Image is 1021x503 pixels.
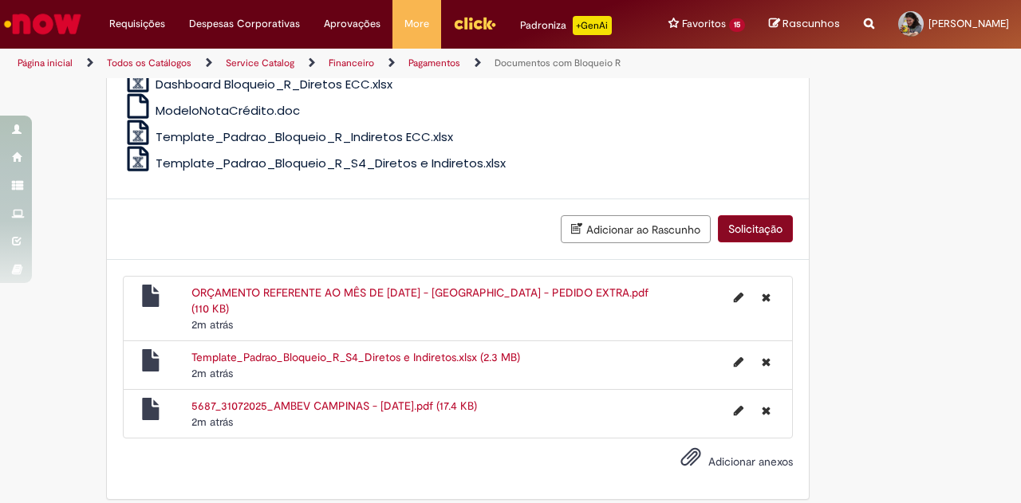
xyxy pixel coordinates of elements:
span: ModeloNotaCrédito.doc [156,102,300,119]
a: Template_Padrao_Bloqueio_R_S4_Diretos e Indiretos.xlsx (2.3 MB) [191,350,520,364]
span: Dashboard Bloqueio_R_Diretos ECC.xlsx [156,76,392,92]
button: Adicionar ao Rascunho [561,215,711,243]
span: Requisições [109,16,165,32]
span: Aprovações [324,16,380,32]
button: Editar nome de arquivo ORÇAMENTO REFERENTE AO MÊS DE AGOSTO 2025 - CAMPINAS - PEDIDO EXTRA.pdf [724,285,753,310]
a: Dashboard Bloqueio_R_Diretos ECC.xlsx [123,76,393,92]
span: 2m atrás [191,415,233,429]
time: 29/08/2025 16:40:12 [191,415,233,429]
button: Editar nome de arquivo 5687_31072025_AMBEV CAMPINAS - AGOSTO 2.pdf [724,398,753,423]
a: 5687_31072025_AMBEV CAMPINAS - [DATE].pdf (17.4 KB) [191,399,477,413]
button: Solicitação [718,215,793,242]
span: Adicionar anexos [708,454,793,469]
a: Documentos com Bloqueio R [495,57,621,69]
button: Editar nome de arquivo Template_Padrao_Bloqueio_R_S4_Diretos e Indiretos.xlsx [724,349,753,375]
a: Página inicial [18,57,73,69]
a: Pagamentos [408,57,460,69]
span: 15 [729,18,745,32]
ul: Trilhas de página [12,49,668,78]
button: Excluir 5687_31072025_AMBEV CAMPINAS - AGOSTO 2.pdf [752,398,780,423]
span: Template_Padrao_Bloqueio_R_S4_Diretos e Indiretos.xlsx [156,155,506,171]
button: Excluir Template_Padrao_Bloqueio_R_S4_Diretos e Indiretos.xlsx [752,349,780,375]
a: Service Catalog [226,57,294,69]
span: Favoritos [682,16,726,32]
div: Padroniza [520,16,612,35]
span: 2m atrás [191,366,233,380]
img: click_logo_yellow_360x200.png [453,11,496,35]
a: Template_Padrao_Bloqueio_R_S4_Diretos e Indiretos.xlsx [123,155,507,171]
span: [PERSON_NAME] [928,17,1009,30]
a: ModeloNotaCrédito.doc [123,102,301,119]
span: Template_Padrao_Bloqueio_R_Indiretos ECC.xlsx [156,128,453,145]
time: 29/08/2025 16:40:13 [191,366,233,380]
button: Adicionar anexos [676,442,705,479]
span: 2m atrás [191,317,233,332]
button: Excluir ORÇAMENTO REFERENTE AO MÊS DE AGOSTO 2025 - CAMPINAS - PEDIDO EXTRA.pdf [752,285,780,310]
a: Rascunhos [769,17,840,32]
p: +GenAi [573,16,612,35]
time: 29/08/2025 16:40:13 [191,317,233,332]
span: More [404,16,429,32]
span: Despesas Corporativas [189,16,300,32]
a: ORÇAMENTO REFERENTE AO MÊS DE [DATE] - [GEOGRAPHIC_DATA] - PEDIDO EXTRA.pdf (110 KB) [191,285,648,316]
a: Todos os Catálogos [107,57,191,69]
a: Template_Padrao_Bloqueio_R_Indiretos ECC.xlsx [123,128,454,145]
a: Financeiro [329,57,374,69]
span: Rascunhos [783,16,840,31]
img: ServiceNow [2,8,84,40]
